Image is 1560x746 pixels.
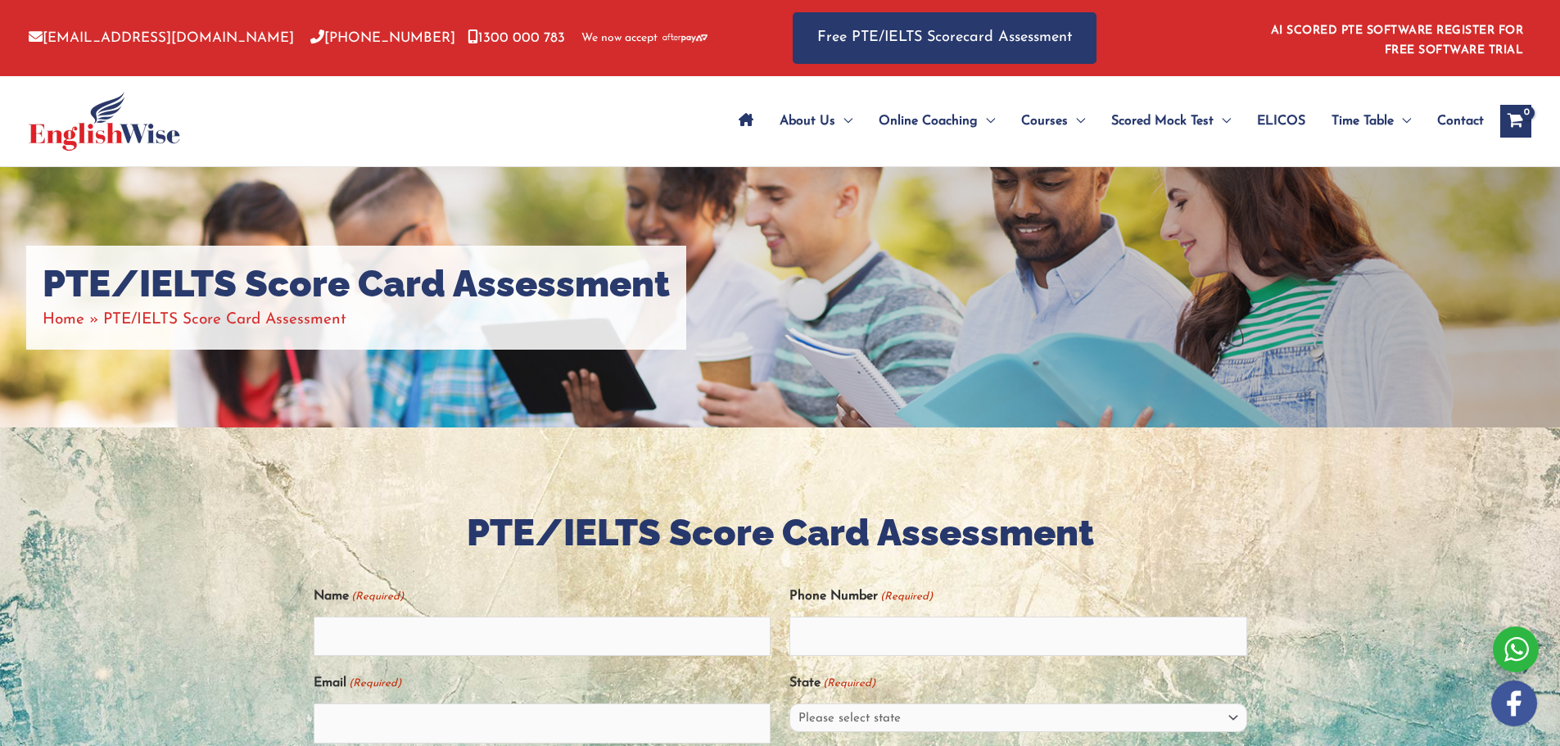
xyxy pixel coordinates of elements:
span: (Required) [347,670,401,697]
a: About UsMenu Toggle [766,93,866,150]
a: Home [43,312,84,328]
h2: PTE/IELTS Score Card Assessment [314,509,1247,558]
a: CoursesMenu Toggle [1008,93,1098,150]
a: Scored Mock TestMenu Toggle [1098,93,1244,150]
aside: Header Widget 1 [1261,11,1531,65]
span: Online Coaching [879,93,978,150]
a: Contact [1424,93,1484,150]
span: (Required) [350,583,404,610]
span: Menu Toggle [1068,93,1085,150]
nav: Breadcrumbs [43,306,670,333]
span: Courses [1021,93,1068,150]
span: Scored Mock Test [1111,93,1214,150]
span: Menu Toggle [1214,93,1231,150]
img: Afterpay-Logo [662,34,708,43]
a: Online CoachingMenu Toggle [866,93,1008,150]
span: (Required) [879,583,934,610]
span: PTE/IELTS Score Card Assessment [103,312,346,328]
a: 1300 000 783 [468,31,565,45]
nav: Site Navigation: Main Menu [726,93,1484,150]
label: Name [314,583,404,610]
img: cropped-ew-logo [29,92,180,151]
label: Phone Number [789,583,933,610]
a: AI SCORED PTE SOFTWARE REGISTER FOR FREE SOFTWARE TRIAL [1271,25,1524,57]
a: Time TableMenu Toggle [1318,93,1424,150]
span: Menu Toggle [1394,93,1411,150]
a: [EMAIL_ADDRESS][DOMAIN_NAME] [29,31,294,45]
a: View Shopping Cart, empty [1500,105,1531,138]
span: Contact [1437,93,1484,150]
a: ELICOS [1244,93,1318,150]
span: ELICOS [1257,93,1305,150]
span: Menu Toggle [978,93,995,150]
label: State [789,670,875,697]
img: white-facebook.png [1491,680,1537,726]
span: About Us [780,93,835,150]
label: Email [314,670,401,697]
span: Menu Toggle [835,93,852,150]
span: (Required) [822,670,876,697]
span: We now accept [581,30,658,47]
h1: PTE/IELTS Score Card Assessment [43,262,670,306]
span: Time Table [1332,93,1394,150]
a: [PHONE_NUMBER] [310,31,455,45]
a: Free PTE/IELTS Scorecard Assessment [793,12,1097,64]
